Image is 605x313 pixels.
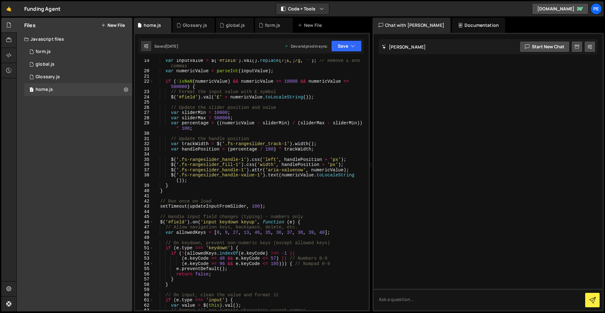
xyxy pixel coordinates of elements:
[135,266,153,272] div: 55
[331,40,362,52] button: Save
[135,282,153,287] div: 58
[135,251,153,256] div: 52
[36,74,60,80] div: Glossary.js
[135,235,153,240] div: 49
[135,209,153,215] div: 44
[135,115,153,121] div: 28
[135,230,153,235] div: 48
[135,105,153,110] div: 26
[135,68,153,74] div: 20
[135,245,153,251] div: 51
[135,162,153,168] div: 36
[135,220,153,225] div: 46
[135,173,153,183] div: 38
[135,199,153,204] div: 42
[17,33,132,45] div: Javascript files
[135,100,153,105] div: 25
[135,272,153,277] div: 56
[183,22,207,28] div: Glossary.js
[298,22,324,28] div: New File
[101,23,125,28] button: New File
[285,44,327,49] div: Dev and prod in sync
[135,79,153,89] div: 22
[135,287,153,292] div: 59
[135,121,153,131] div: 29
[135,298,153,303] div: 61
[135,110,153,115] div: 27
[135,188,153,194] div: 40
[30,88,33,93] span: 1
[24,22,36,29] h2: Files
[135,277,153,282] div: 57
[135,256,153,261] div: 53
[135,193,153,199] div: 41
[135,204,153,209] div: 43
[135,157,153,162] div: 35
[135,225,153,230] div: 47
[24,45,135,58] div: 14216/36998.js
[1,1,17,16] a: 🤙
[591,3,602,15] a: Pe
[135,147,153,152] div: 33
[36,87,53,92] div: home.js
[382,44,426,50] h2: [PERSON_NAME]
[135,292,153,298] div: 60
[265,22,280,28] div: form.js
[135,136,153,142] div: 31
[24,58,135,71] div: 14216/37004.js
[154,44,178,49] div: Saved
[24,83,135,96] div: 14216/36498.js
[24,71,135,83] div: 14216/44412.js
[226,22,245,28] div: global.js
[135,89,153,95] div: 23
[135,141,153,147] div: 32
[166,44,178,49] div: [DATE]
[135,58,153,68] div: 19
[532,3,589,15] a: [DOMAIN_NAME]
[135,95,153,100] div: 24
[372,18,451,33] div: Chat with [PERSON_NAME]
[135,74,153,79] div: 21
[135,183,153,188] div: 39
[276,3,329,15] button: Code + Tools
[135,152,153,157] div: 34
[452,18,505,33] div: Documentation
[144,22,161,28] div: home.js
[520,41,570,52] button: Start new chat
[135,303,153,308] div: 62
[36,62,55,67] div: global.js
[24,5,60,13] div: Funding Agent
[135,214,153,220] div: 45
[36,49,51,55] div: form.js
[135,131,153,136] div: 30
[135,261,153,267] div: 54
[135,168,153,173] div: 37
[135,240,153,246] div: 50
